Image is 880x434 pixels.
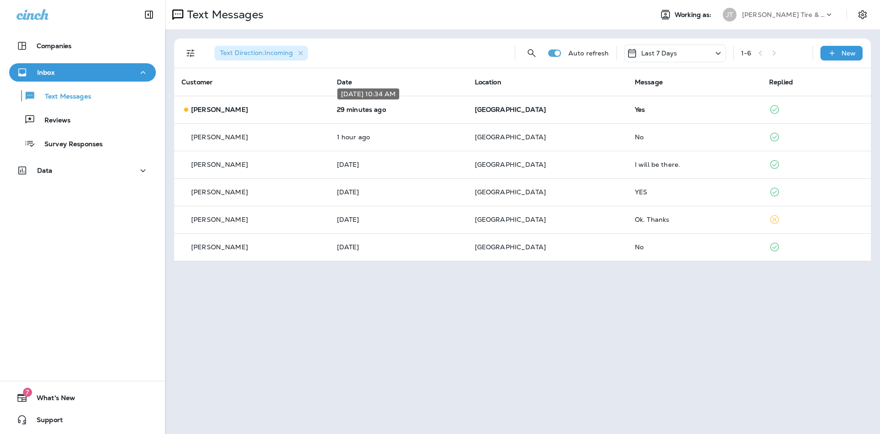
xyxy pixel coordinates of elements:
p: [PERSON_NAME] [191,243,248,251]
span: Support [27,416,63,427]
span: Text Direction : Incoming [220,49,293,57]
div: No [635,133,754,141]
span: Replied [769,78,793,86]
button: Reviews [9,110,156,129]
p: Reviews [35,116,71,125]
span: [GEOGRAPHIC_DATA] [475,105,546,114]
button: Filters [181,44,200,62]
div: YES [635,188,754,196]
button: Inbox [9,63,156,82]
p: New [841,49,856,57]
p: Oct 8, 2025 09:02 AM [337,243,460,251]
div: 1 - 6 [741,49,751,57]
button: Collapse Sidebar [136,5,162,24]
button: Search Messages [522,44,541,62]
p: Oct 9, 2025 05:21 PM [337,188,460,196]
div: Text Direction:Incoming [214,46,308,60]
button: Settings [854,6,871,23]
button: Companies [9,37,156,55]
p: Text Messages [183,8,264,22]
p: Inbox [37,69,55,76]
p: Last 7 Days [641,49,677,57]
span: [GEOGRAPHIC_DATA] [475,188,546,196]
p: Text Messages [36,93,91,101]
p: [PERSON_NAME] [191,216,248,223]
p: [PERSON_NAME] Tire & Auto [742,11,825,18]
p: Oct 15, 2025 10:34 AM [337,106,460,113]
div: No [635,243,754,251]
span: [GEOGRAPHIC_DATA] [475,160,546,169]
p: [PERSON_NAME] [191,106,248,113]
span: Date [337,78,352,86]
p: Oct 15, 2025 09:21 AM [337,133,460,141]
span: What's New [27,394,75,405]
div: JT [723,8,737,22]
p: [PERSON_NAME] [191,133,248,141]
span: Message [635,78,663,86]
span: [GEOGRAPHIC_DATA] [475,133,546,141]
div: Ok. Thanks [635,216,754,223]
p: Data [37,167,53,174]
p: Oct 8, 2025 02:15 PM [337,216,460,223]
p: [PERSON_NAME] [191,188,248,196]
div: [DATE] 10:34 AM [337,88,399,99]
button: Support [9,411,156,429]
span: 7 [23,388,32,397]
button: Survey Responses [9,134,156,153]
div: Yes [635,106,754,113]
span: Working as: [675,11,714,19]
span: Location [475,78,501,86]
p: Companies [37,42,71,49]
span: [GEOGRAPHIC_DATA] [475,243,546,251]
span: [GEOGRAPHIC_DATA] [475,215,546,224]
p: [PERSON_NAME] [191,161,248,168]
button: Data [9,161,156,180]
div: I will be there. [635,161,754,168]
button: 7What's New [9,389,156,407]
p: Oct 12, 2025 12:56 PM [337,161,460,168]
p: Auto refresh [568,49,609,57]
button: Text Messages [9,86,156,105]
span: Customer [181,78,213,86]
p: Survey Responses [35,140,103,149]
